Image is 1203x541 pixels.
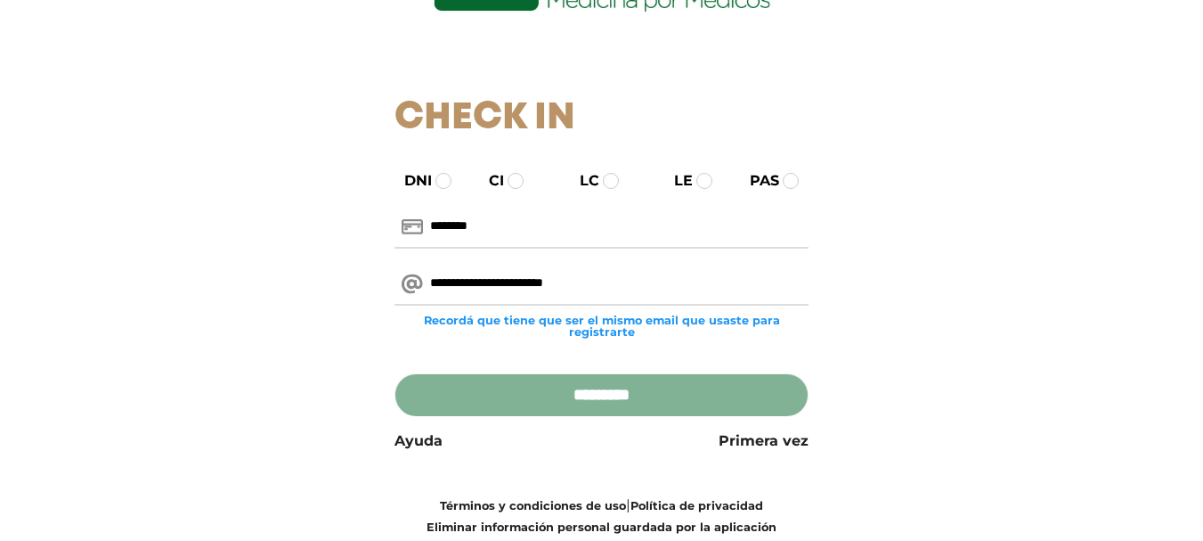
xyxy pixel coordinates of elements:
label: CI [473,170,504,192]
label: LC [564,170,599,192]
a: Primera vez [719,430,809,452]
a: Ayuda [394,430,443,452]
label: DNI [388,170,432,192]
a: Eliminar información personal guardada por la aplicación [427,521,776,534]
div: | [381,495,822,537]
label: PAS [734,170,779,192]
a: Términos y condiciones de uso [440,499,626,512]
small: Recordá que tiene que ser el mismo email que usaste para registrarte [394,315,809,338]
h1: Check In [394,96,809,141]
label: LE [658,170,693,192]
a: Política de privacidad [630,499,763,512]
